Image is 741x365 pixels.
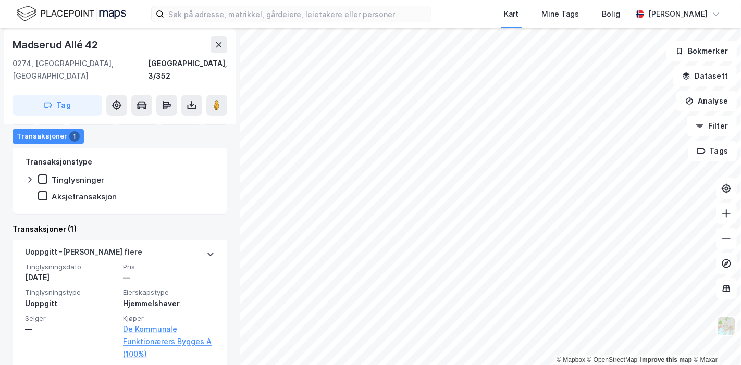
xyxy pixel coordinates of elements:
button: Tag [13,95,102,116]
button: Tags [688,141,737,161]
div: — [123,271,215,284]
div: 1 [69,131,80,141]
div: Aksjetransaksjon [52,192,117,202]
div: [GEOGRAPHIC_DATA], 3/352 [148,57,227,82]
div: [DATE] [25,271,117,284]
div: Kontrollprogram for chat [689,315,741,365]
a: Improve this map [640,356,692,363]
div: — [25,323,117,335]
button: Filter [687,116,737,136]
span: Selger [25,314,117,323]
div: [PERSON_NAME] [648,8,708,20]
div: Mine Tags [541,8,579,20]
div: 0274, [GEOGRAPHIC_DATA], [GEOGRAPHIC_DATA] [13,57,148,82]
div: Madserud Allé 42 [13,36,100,53]
button: Analyse [676,91,737,111]
div: Transaksjoner (1) [13,223,227,235]
div: Hjemmelshaver [123,297,215,310]
div: Transaksjonstype [26,156,92,168]
iframe: Chat Widget [689,315,741,365]
button: Bokmerker [666,41,737,61]
div: Kart [504,8,518,20]
a: Mapbox [557,356,585,363]
div: Bolig [602,8,620,20]
button: Datasett [673,66,737,86]
a: OpenStreetMap [587,356,638,363]
a: De Kommunale Funktionærers Bygges A (100%) [123,323,215,360]
div: Transaksjoner [13,129,84,143]
div: Tinglysninger [52,175,104,185]
div: Uoppgitt [25,297,117,310]
span: Kjøper [123,314,215,323]
span: Pris [123,262,215,271]
span: Tinglysningsdato [25,262,117,271]
span: Tinglysningstype [25,288,117,297]
div: Uoppgitt - [PERSON_NAME] flere [25,246,142,262]
input: Søk på adresse, matrikkel, gårdeiere, leietakere eller personer [164,6,431,22]
span: Eierskapstype [123,288,215,297]
img: logo.f888ab2527a4732fd821a326f86c7f29.svg [17,5,126,23]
